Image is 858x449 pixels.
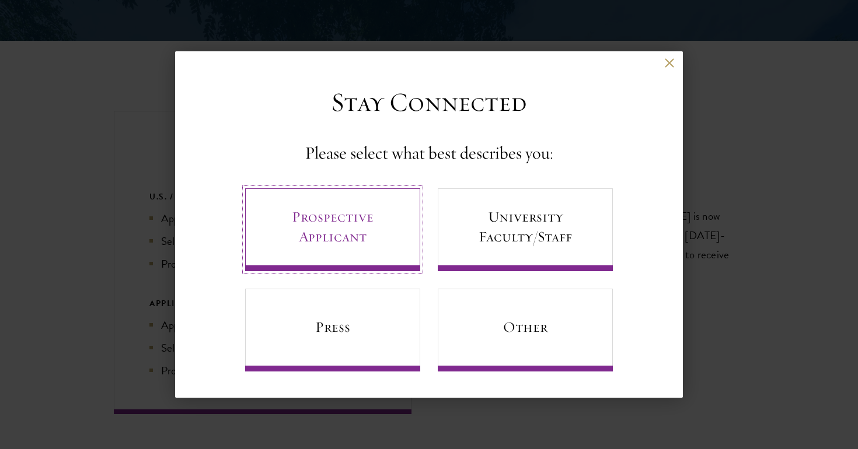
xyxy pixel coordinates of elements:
a: Press [245,289,420,371]
a: Prospective Applicant [245,188,420,271]
a: University Faculty/Staff [438,188,613,271]
a: Other [438,289,613,371]
h4: Please select what best describes you: [305,142,553,165]
h3: Stay Connected [331,86,527,119]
